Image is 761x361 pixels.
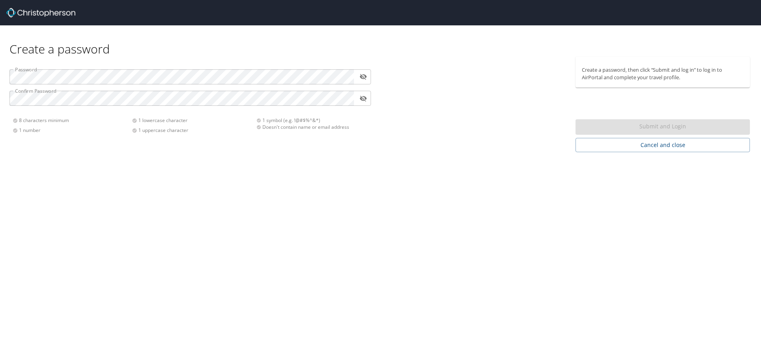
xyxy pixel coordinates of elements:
div: 1 symbol (e.g. !@#$%^&*) [256,117,366,124]
span: Cancel and close [582,140,744,150]
button: toggle password visibility [357,92,369,105]
div: 1 lowercase character [132,117,251,124]
div: Create a password [10,25,751,57]
button: toggle password visibility [357,71,369,83]
div: 1 uppercase character [132,127,251,134]
div: 1 number [13,127,132,134]
button: Cancel and close [576,138,750,153]
div: 8 characters minimum [13,117,132,124]
div: Doesn't contain name or email address [256,124,366,130]
p: Create a password, then click “Submit and log in” to log in to AirPortal and complete your travel... [582,66,744,81]
img: Christopherson_logo_rev.png [6,8,75,17]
